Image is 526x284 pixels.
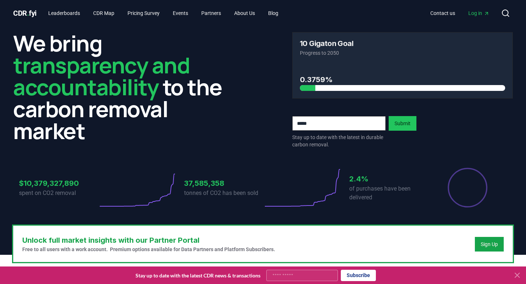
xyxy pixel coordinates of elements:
[475,237,504,252] button: Sign Up
[462,7,495,20] a: Log in
[13,50,190,102] span: transparency and accountability
[19,189,98,197] p: spent on CO2 removal
[184,189,263,197] p: tonnes of CO2 has been sold
[27,9,29,18] span: .
[300,74,505,85] h3: 0.3759%
[300,40,353,47] h3: 10 Gigaton Goal
[424,7,461,20] a: Contact us
[481,241,498,248] a: Sign Up
[13,8,37,18] a: CDR.fyi
[300,49,505,57] p: Progress to 2050
[389,116,416,131] button: Submit
[349,184,428,202] p: of purchases have been delivered
[262,7,284,20] a: Blog
[87,7,120,20] a: CDR Map
[195,7,227,20] a: Partners
[184,178,263,189] h3: 37,585,358
[13,32,234,142] h2: We bring to the carbon removal market
[292,134,386,148] p: Stay up to date with the latest in durable carbon removal.
[22,246,275,253] p: Free to all users with a work account. Premium options available for Data Partners and Platform S...
[42,7,284,20] nav: Main
[447,167,488,208] div: Percentage of sales delivered
[349,173,428,184] h3: 2.4%
[19,178,98,189] h3: $10,379,327,890
[122,7,165,20] a: Pricing Survey
[13,9,37,18] span: CDR fyi
[167,7,194,20] a: Events
[22,235,275,246] h3: Unlock full market insights with our Partner Portal
[42,7,86,20] a: Leaderboards
[228,7,261,20] a: About Us
[424,7,495,20] nav: Main
[468,9,489,17] span: Log in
